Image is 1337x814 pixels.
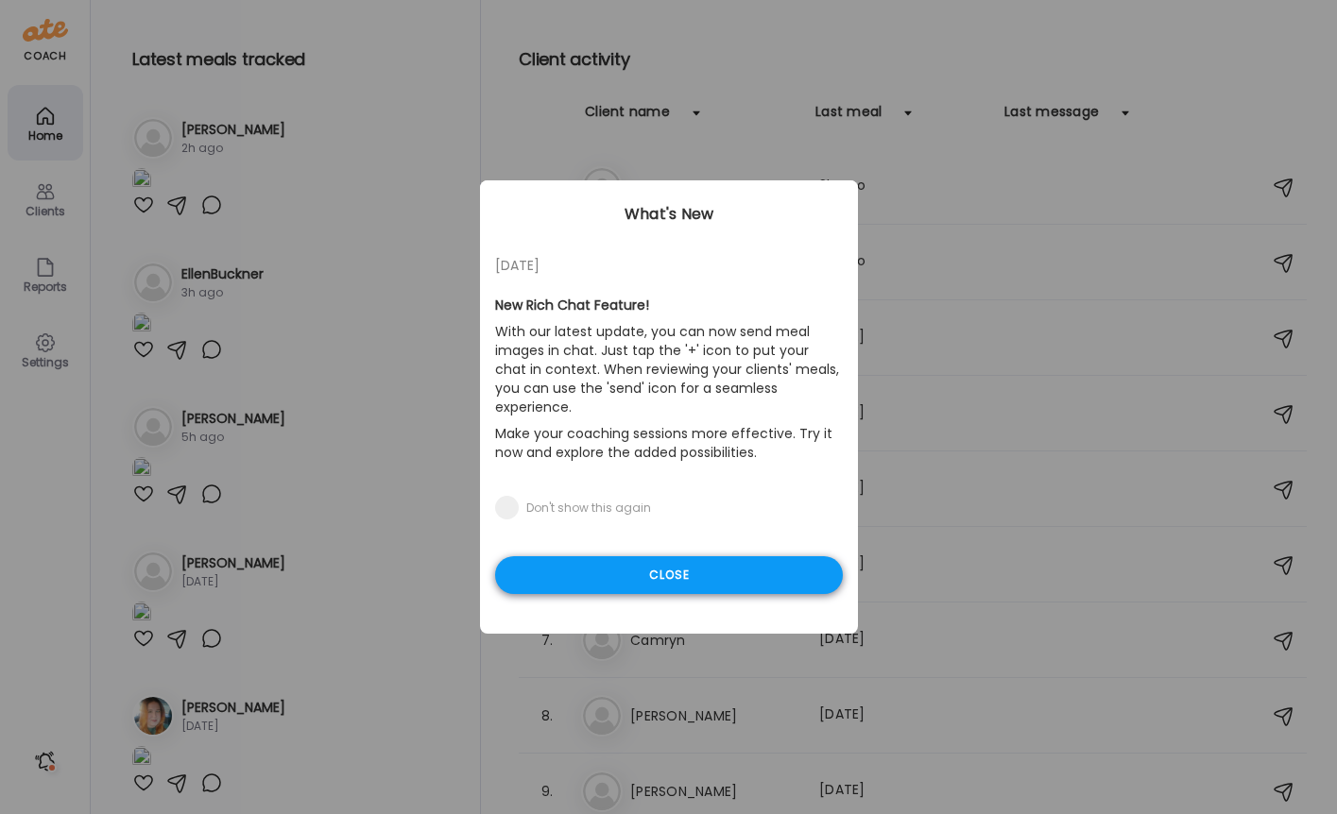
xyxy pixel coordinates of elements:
b: New Rich Chat Feature! [495,296,649,314]
p: With our latest update, you can now send meal images in chat. Just tap the '+' icon to put your c... [495,318,843,420]
div: Close [495,556,843,594]
div: What's New [480,203,858,226]
div: Don't show this again [526,500,651,516]
div: [DATE] [495,254,843,277]
p: Make your coaching sessions more effective. Try it now and explore the added possibilities. [495,420,843,466]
